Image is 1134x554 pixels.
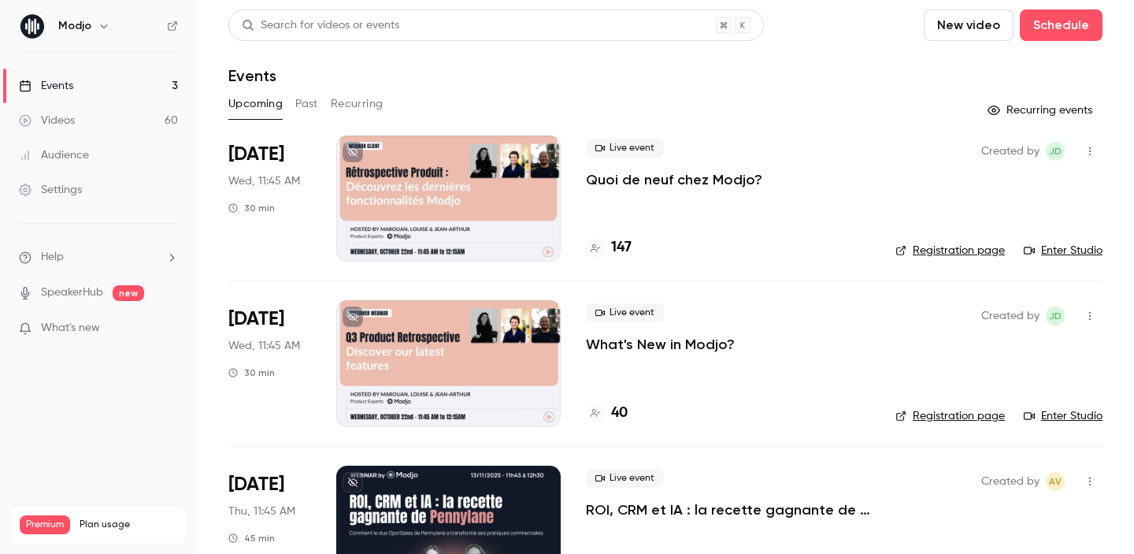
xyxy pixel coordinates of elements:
button: Recurring [331,91,384,117]
a: 147 [586,237,632,258]
a: SpeakerHub [41,284,103,301]
button: Past [295,91,318,117]
span: new [113,285,144,301]
span: Premium [20,515,70,534]
span: Created by [981,472,1039,491]
span: Jean-Arthur Dujoncquoy [1046,142,1065,161]
a: ROI, CRM et IA : la recette gagnante de [PERSON_NAME] [586,500,870,519]
span: Plan usage [80,519,177,531]
span: [DATE] [228,307,284,332]
button: New video [924,9,1014,41]
span: JD [1049,307,1062,325]
div: Oct 15 Wed, 11:45 AM (Europe/Paris) [228,136,311,262]
span: Help [41,249,64,266]
button: Schedule [1020,9,1102,41]
span: AV [1049,472,1062,491]
a: Registration page [895,243,1005,258]
a: Enter Studio [1024,243,1102,258]
a: Quoi de neuf chez Modjo? [586,170,762,189]
span: What's new [41,320,100,336]
span: Created by [981,307,1039,325]
button: Recurring events [980,98,1102,123]
span: Created by [981,142,1039,161]
h4: 40 [611,403,628,424]
span: Thu, 11:45 AM [228,504,295,519]
div: Settings [19,182,82,198]
li: help-dropdown-opener [19,249,178,266]
span: Wed, 11:45 AM [228,338,300,354]
div: Oct 22 Wed, 11:45 AM (Europe/Paris) [228,300,311,426]
span: Wed, 11:45 AM [228,173,300,189]
button: Upcoming [228,91,283,117]
div: 30 min [228,202,275,214]
div: 45 min [228,532,275,545]
span: JD [1049,142,1062,161]
span: [DATE] [228,142,284,167]
h4: 147 [611,237,632,258]
a: 40 [586,403,628,424]
h1: Events [228,66,276,85]
span: Aurélie Voisin [1046,472,1065,491]
div: Search for videos or events [242,17,399,34]
div: Events [19,78,73,94]
span: Live event [586,139,664,158]
div: 30 min [228,366,275,379]
div: Audience [19,147,89,163]
a: Registration page [895,408,1005,424]
a: Enter Studio [1024,408,1102,424]
span: Live event [586,303,664,322]
span: Jean-Arthur Dujoncquoy [1046,307,1065,325]
iframe: Noticeable Trigger [159,322,178,336]
a: What's New in Modjo? [586,335,735,354]
h6: Modjo [58,18,91,34]
div: Videos [19,113,75,128]
span: Live event [586,469,664,488]
img: Modjo [20,13,45,39]
span: [DATE] [228,472,284,497]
